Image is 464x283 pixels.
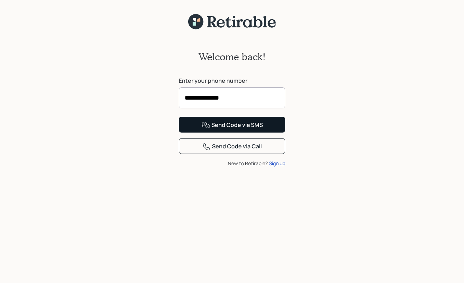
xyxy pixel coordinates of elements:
label: Enter your phone number [179,77,285,85]
button: Send Code via Call [179,138,285,154]
div: Send Code via SMS [202,121,263,129]
div: Send Code via Call [202,142,262,151]
button: Send Code via SMS [179,117,285,133]
h2: Welcome back! [198,51,266,63]
div: Sign up [269,160,285,167]
div: New to Retirable? [179,160,285,167]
